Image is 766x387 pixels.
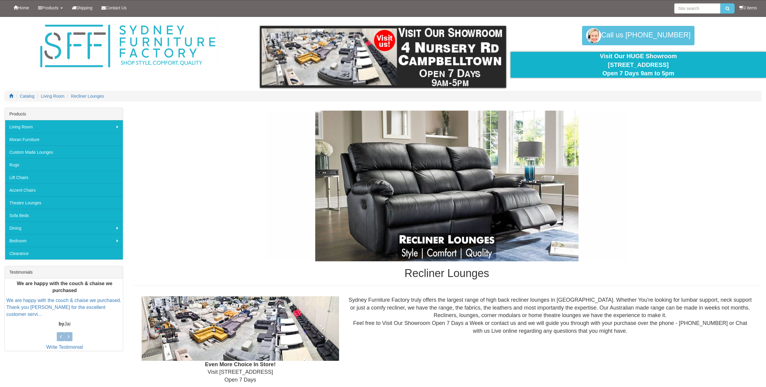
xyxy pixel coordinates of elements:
[739,5,757,11] li: 0 items
[5,108,123,120] div: Products
[260,26,506,88] img: showroom.gif
[17,281,112,293] b: We are happy with the couch & chaise we purchased
[71,94,104,99] a: Recliner Lounges
[5,184,123,196] a: Accent Chairs
[59,322,64,327] b: by
[5,171,123,184] a: Lift Chairs
[20,94,34,99] a: Catalog
[5,120,123,133] a: Living Room
[137,296,344,384] div: Visit [STREET_ADDRESS] Open 7 Days
[5,209,123,222] a: Sofa Beds
[5,158,123,171] a: Rugs
[106,5,127,10] span: Contact Us
[5,196,123,209] a: Theatre Lounges
[5,222,123,234] a: Dining
[6,298,121,317] a: We are happy with the couch & chaise we purchased. Thank you [PERSON_NAME] for the excellent cust...
[142,296,339,361] img: Showroom
[9,0,34,15] a: Home
[344,296,757,335] div: Sydney Furniture Factory truly offers the largest range of high back recliner lounges in [GEOGRAP...
[41,94,65,99] a: Living Room
[674,3,720,14] input: Site search
[46,345,83,350] a: Write Testimonial
[132,267,761,279] h1: Recliner Lounges
[76,5,93,10] span: Shipping
[34,0,67,15] a: Products
[37,23,218,70] img: Sydney Furniture Factory
[266,111,628,261] img: Recliner Lounges
[18,5,29,10] span: Home
[5,266,123,278] div: Testimonials
[5,133,123,146] a: Moran Furniture
[515,52,761,78] div: Visit Our HUGE Showroom [STREET_ADDRESS] Open 7 Days 9am to 5pm
[6,321,123,328] p: Jai
[67,0,97,15] a: Shipping
[97,0,131,15] a: Contact Us
[205,361,276,367] b: Even More Choice In Store!
[5,234,123,247] a: Bedroom
[42,5,58,10] span: Products
[5,146,123,158] a: Custom Made Lounges
[5,247,123,260] a: Clearance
